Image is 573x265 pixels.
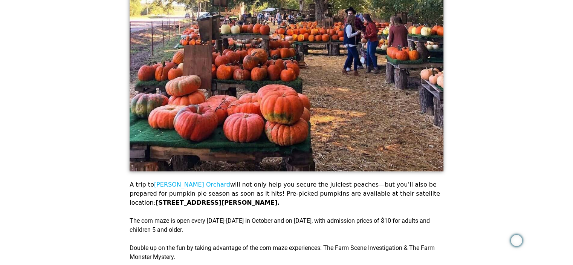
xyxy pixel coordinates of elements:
[156,199,280,206] strong: [STREET_ADDRESS][PERSON_NAME].
[154,181,230,188] a: [PERSON_NAME] Orchard
[130,244,443,262] p: Double up on the fun by taking advantage of the corn maze experiences: The Farm Scene Investigati...
[130,216,443,234] p: The corn maze is open every [DATE]-[DATE] in October and on [DATE], with admission prices of $10 ...
[130,181,440,206] span: A trip to will not only help you secure the juiciest peaches—but you’ll also be prepared for pump...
